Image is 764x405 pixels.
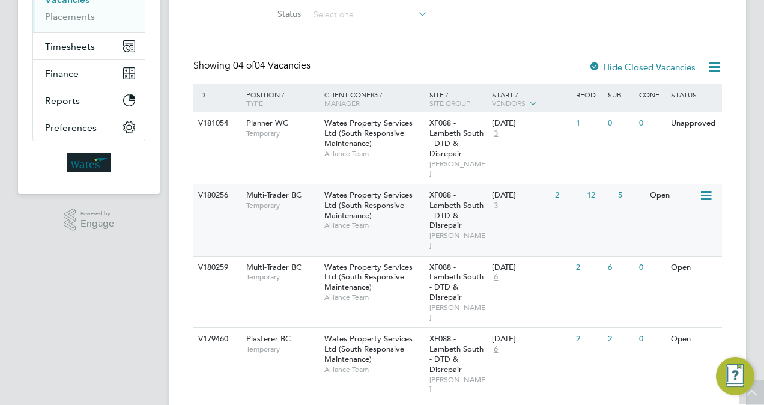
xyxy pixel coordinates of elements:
div: 0 [636,257,667,279]
a: Go to home page [32,153,145,172]
span: Planner WC [246,118,288,128]
input: Select one [309,7,428,23]
div: 6 [605,257,636,279]
div: 0 [605,112,636,135]
span: [PERSON_NAME] [429,159,487,178]
div: V179460 [195,328,237,350]
div: [DATE] [492,118,570,129]
span: Plasterer BC [246,333,291,344]
div: V180256 [195,184,237,207]
div: 2 [552,184,583,207]
span: Finance [45,68,79,79]
span: Timesheets [45,41,95,52]
a: Placements [45,11,95,22]
div: Site / [426,84,490,113]
span: 04 Vacancies [233,59,311,72]
span: [PERSON_NAME] [429,303,487,321]
span: Preferences [45,122,97,133]
div: 2 [605,328,636,350]
div: [DATE] [492,334,570,344]
span: [PERSON_NAME] [429,375,487,394]
div: Conf [636,84,667,105]
span: 3 [492,201,500,211]
div: 2 [573,257,604,279]
span: Temporary [246,344,318,354]
div: Sub [605,84,636,105]
div: 0 [636,112,667,135]
div: Showing [193,59,313,72]
div: 2 [573,328,604,350]
a: Powered byEngage [64,209,115,231]
button: Timesheets [33,33,145,59]
div: Open [668,328,720,350]
span: Wates Property Services Ltd (South Responsive Maintenance) [324,190,413,221]
span: 6 [492,272,500,282]
span: 04 of [233,59,255,72]
span: Wates Property Services Ltd (South Responsive Maintenance) [324,118,413,148]
div: 5 [615,184,646,207]
div: V181054 [195,112,237,135]
div: Open [647,184,699,207]
div: 12 [584,184,615,207]
div: 1 [573,112,604,135]
span: Vendors [492,98,526,108]
div: ID [195,84,237,105]
div: Status [668,84,720,105]
span: 6 [492,344,500,355]
span: Site Group [429,98,470,108]
span: XF088 - Lambeth South - DTD & Disrepair [429,333,484,374]
div: [DATE] [492,190,549,201]
div: Unapproved [668,112,720,135]
span: Temporary [246,129,318,138]
span: Multi-Trader BC [246,190,302,200]
span: XF088 - Lambeth South - DTD & Disrepair [429,262,484,303]
span: Alliance Team [324,365,423,374]
span: 3 [492,129,500,139]
div: Reqd [573,84,604,105]
span: Engage [80,219,114,229]
div: Position / [237,84,321,113]
img: wates-logo-retina.png [67,153,111,172]
div: [DATE] [492,263,570,273]
button: Finance [33,60,145,87]
span: Temporary [246,272,318,282]
div: Open [668,257,720,279]
span: Alliance Team [324,149,423,159]
span: XF088 - Lambeth South - DTD & Disrepair [429,118,484,159]
span: Alliance Team [324,293,423,302]
span: Temporary [246,201,318,210]
span: Wates Property Services Ltd (South Responsive Maintenance) [324,333,413,364]
span: Powered by [80,209,114,219]
span: Type [246,98,263,108]
span: Wates Property Services Ltd (South Responsive Maintenance) [324,262,413,293]
span: Multi-Trader BC [246,262,302,272]
span: Manager [324,98,360,108]
span: [PERSON_NAME] [429,231,487,249]
button: Preferences [33,114,145,141]
span: XF088 - Lambeth South - DTD & Disrepair [429,190,484,231]
div: V180259 [195,257,237,279]
label: Status [232,8,301,19]
label: Hide Closed Vacancies [589,61,696,73]
button: Engage Resource Center [716,357,754,395]
div: Start / [489,84,573,114]
div: Client Config / [321,84,426,113]
div: 0 [636,328,667,350]
span: Alliance Team [324,221,423,230]
button: Reports [33,87,145,114]
span: Reports [45,95,80,106]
